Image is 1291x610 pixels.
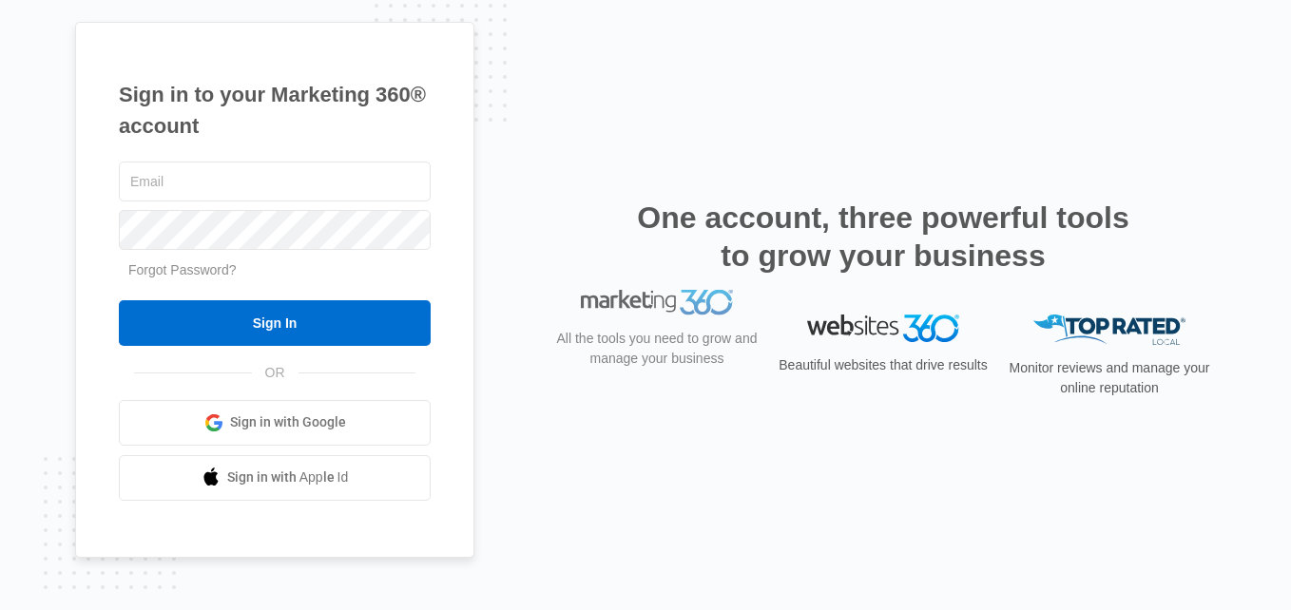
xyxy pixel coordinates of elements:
[1003,358,1216,398] p: Monitor reviews and manage your online reputation
[777,355,990,375] p: Beautiful websites that drive results
[807,315,959,342] img: Websites 360
[1033,315,1185,346] img: Top Rated Local
[227,467,349,487] span: Sign in with Apple Id
[119,79,431,142] h1: Sign in to your Marketing 360® account
[119,455,431,501] a: Sign in with Apple Id
[631,199,1135,275] h2: One account, three powerful tools to grow your business
[119,162,431,201] input: Email
[128,262,237,277] a: Forgot Password?
[119,400,431,446] a: Sign in with Google
[119,300,431,346] input: Sign In
[581,315,733,341] img: Marketing 360
[550,353,763,393] p: All the tools you need to grow and manage your business
[252,363,299,383] span: OR
[230,412,346,432] span: Sign in with Google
